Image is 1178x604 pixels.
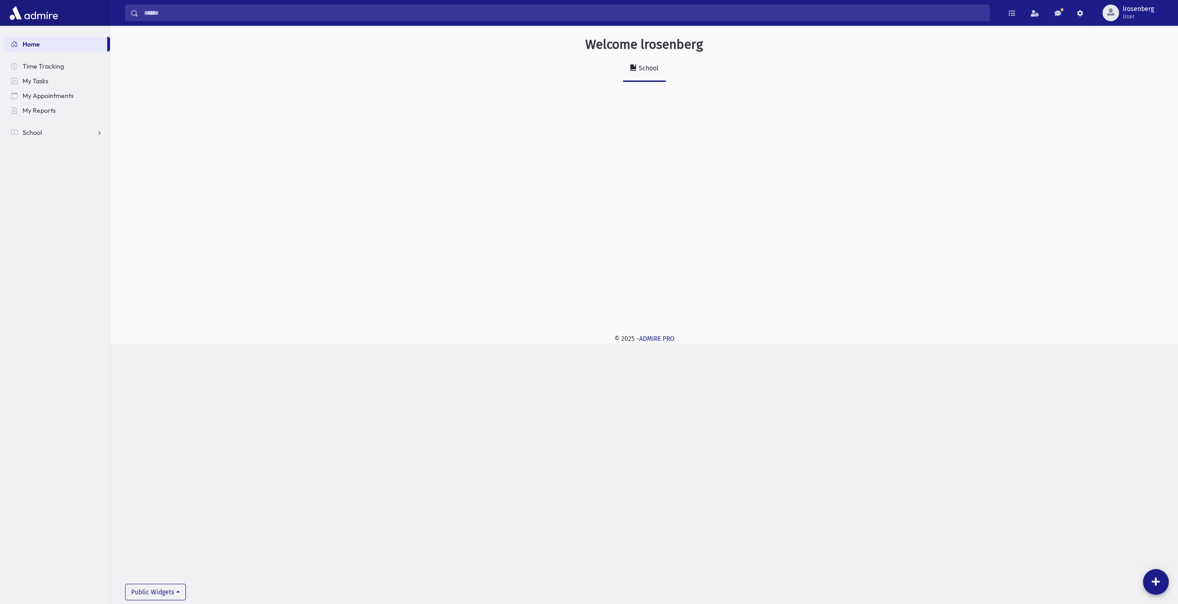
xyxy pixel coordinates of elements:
[623,56,666,82] a: School
[139,5,989,21] input: Search
[4,74,110,88] a: My Tasks
[639,335,675,343] a: ADMIRE PRO
[637,64,658,72] div: School
[23,40,40,48] span: Home
[125,334,1163,344] div: © 2025 -
[23,106,56,115] span: My Reports
[23,62,64,70] span: Time Tracking
[1123,13,1154,20] span: User
[4,88,110,103] a: My Appointments
[4,59,110,74] a: Time Tracking
[23,92,74,100] span: My Appointments
[585,37,703,52] h3: Welcome lrosenberg
[4,37,107,52] a: Home
[4,103,110,118] a: My Reports
[4,125,110,140] a: School
[7,4,60,22] img: AdmirePro
[23,128,42,137] span: School
[1123,6,1154,13] span: lrosenberg
[125,584,186,600] button: Public Widgets
[23,77,48,85] span: My Tasks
